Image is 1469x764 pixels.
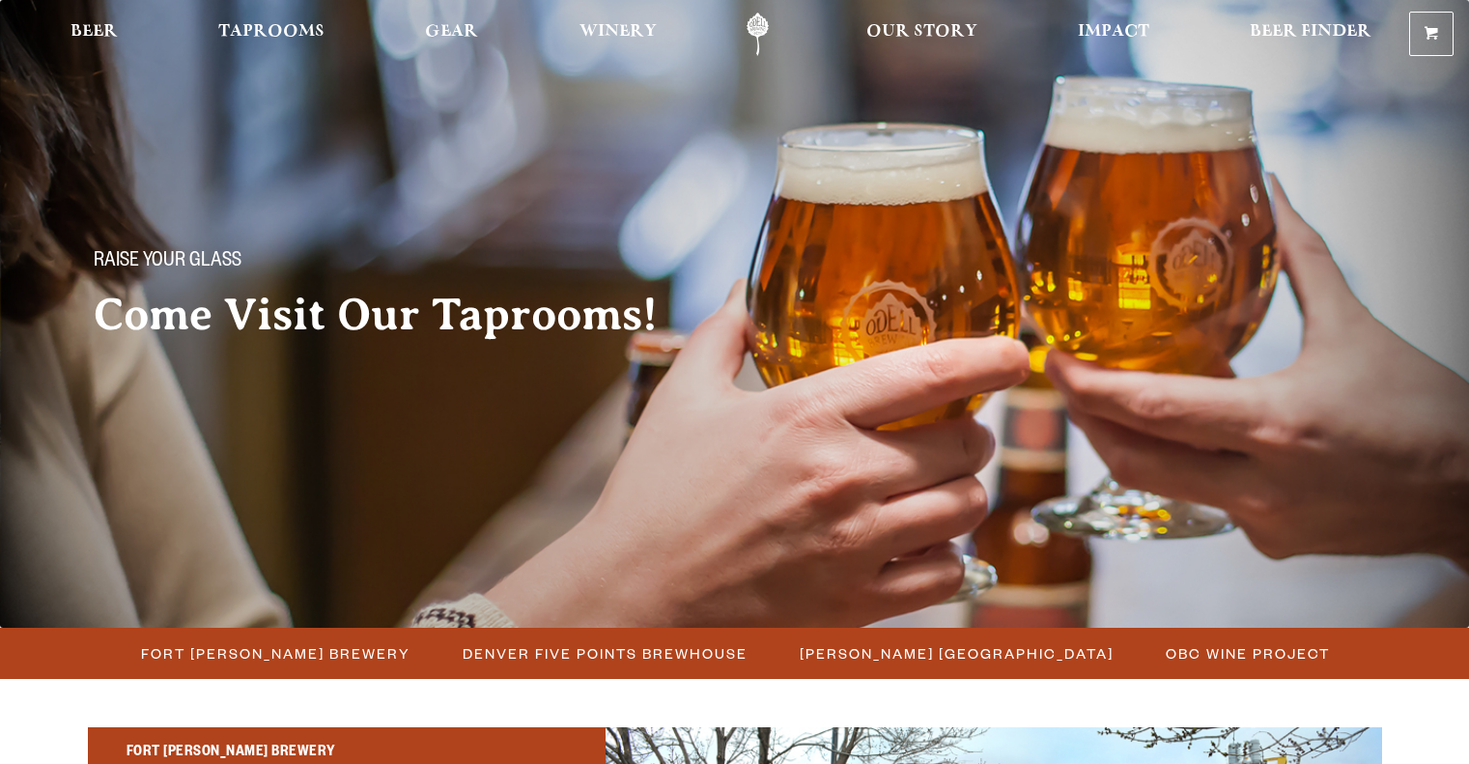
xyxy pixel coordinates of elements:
a: Beer Finder [1237,13,1384,56]
span: Fort [PERSON_NAME] Brewery [141,639,410,667]
span: Taprooms [218,24,325,40]
span: Beer [71,24,118,40]
a: OBC Wine Project [1154,639,1340,667]
span: Beer Finder [1250,24,1371,40]
a: Fort [PERSON_NAME] Brewery [129,639,420,667]
span: Winery [579,24,657,40]
span: [PERSON_NAME] [GEOGRAPHIC_DATA] [800,639,1114,667]
a: [PERSON_NAME] [GEOGRAPHIC_DATA] [788,639,1123,667]
span: OBC Wine Project [1166,639,1330,667]
a: Taprooms [206,13,337,56]
span: Our Story [866,24,977,40]
a: Impact [1065,13,1162,56]
span: Impact [1078,24,1149,40]
span: Gear [425,24,478,40]
a: Winery [567,13,669,56]
span: Denver Five Points Brewhouse [463,639,748,667]
h2: Come Visit Our Taprooms! [94,291,696,339]
a: Odell Home [721,13,794,56]
a: Our Story [854,13,990,56]
span: Raise your glass [94,250,241,275]
a: Beer [58,13,130,56]
a: Gear [412,13,491,56]
a: Denver Five Points Brewhouse [451,639,757,667]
